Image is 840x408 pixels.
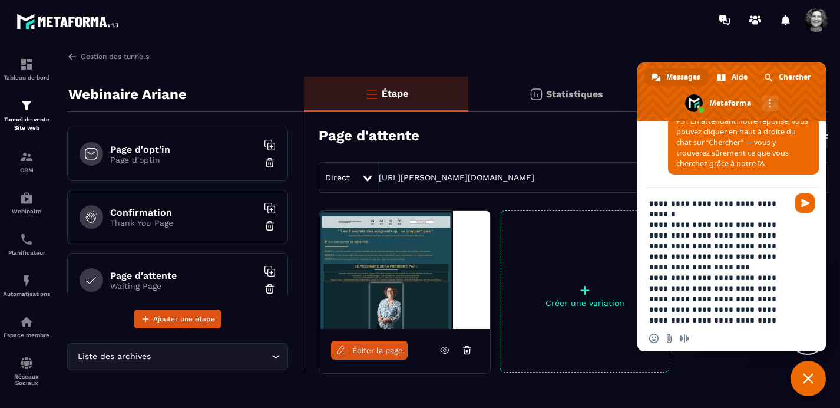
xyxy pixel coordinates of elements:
[19,57,34,71] img: formation
[3,90,50,141] a: formationformationTunnel de vente Site web
[319,211,490,329] img: image
[732,68,748,86] span: Aide
[319,127,419,144] h3: Page d'attente
[110,207,257,218] h6: Confirmation
[16,11,123,32] img: logo
[153,313,215,325] span: Ajouter une étape
[3,141,50,182] a: formationformationCRM
[664,334,674,343] span: Envoyer un fichier
[75,350,153,363] span: Liste des archives
[795,193,815,213] span: Envoyer
[19,274,34,288] img: automations
[529,87,543,101] img: stats.20deebd0.svg
[3,291,50,297] p: Automatisations
[110,218,257,228] p: Thank You Page
[3,373,50,386] p: Réseaux Sociaux
[3,347,50,395] a: social-networksocial-networkRéseaux Sociaux
[68,83,187,106] p: Webinaire Ariane
[779,68,811,86] span: Chercher
[649,334,659,343] span: Insérer un emoji
[264,157,276,169] img: trash
[3,48,50,90] a: formationformationTableau de bord
[3,167,50,173] p: CRM
[3,332,50,338] p: Espace membre
[264,283,276,295] img: trash
[19,191,34,205] img: automations
[791,361,826,396] div: Fermer le chat
[3,182,50,223] a: automationsautomationsWebinaire
[325,173,350,182] span: Direct
[67,343,288,370] div: Search for option
[3,223,50,265] a: schedulerschedulerPlanificateur
[710,68,756,86] div: Aide
[3,116,50,132] p: Tunnel de vente Site web
[110,155,257,164] p: Page d'optin
[153,350,269,363] input: Search for option
[546,88,603,100] p: Statistiques
[134,310,221,328] button: Ajouter une étape
[666,68,700,86] span: Messages
[757,68,819,86] div: Chercher
[19,150,34,164] img: formation
[19,315,34,329] img: automations
[500,282,670,298] p: +
[352,346,403,355] span: Éditer la page
[110,281,257,291] p: Waiting Page
[382,88,408,99] p: Étape
[500,298,670,308] p: Créer une variation
[19,232,34,246] img: scheduler
[3,249,50,256] p: Planificateur
[19,98,34,113] img: formation
[680,334,689,343] span: Message audio
[67,51,78,62] img: arrow
[3,265,50,306] a: automationsautomationsAutomatisations
[3,208,50,215] p: Webinaire
[110,144,257,155] h6: Page d'opt'in
[331,341,408,360] a: Éditer la page
[19,356,34,370] img: social-network
[67,51,149,62] a: Gestion des tunnels
[365,87,379,101] img: bars-o.4a397970.svg
[649,198,788,325] textarea: Entrez votre message...
[379,173,534,182] a: [URL][PERSON_NAME][DOMAIN_NAME]
[644,68,709,86] div: Messages
[110,270,257,281] h6: Page d'attente
[264,220,276,232] img: trash
[3,74,50,81] p: Tableau de bord
[762,96,778,111] div: Autres canaux
[3,306,50,347] a: automationsautomationsEspace membre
